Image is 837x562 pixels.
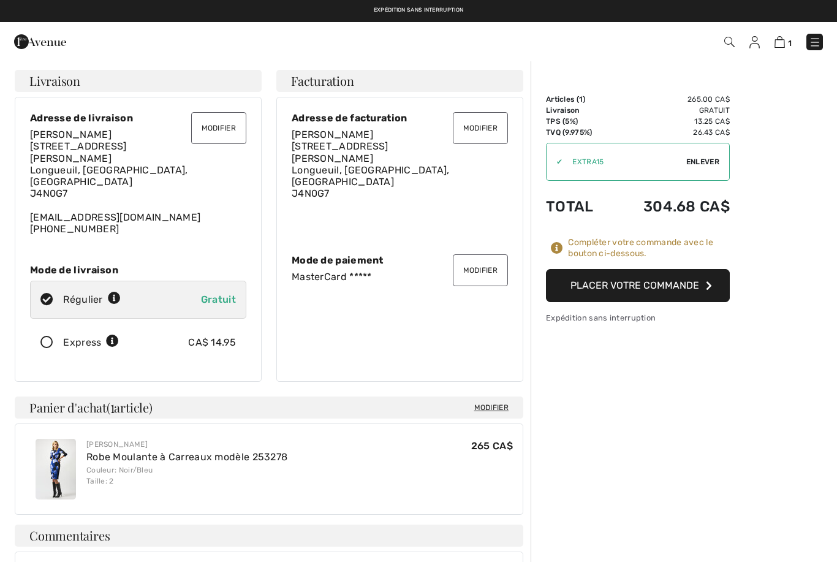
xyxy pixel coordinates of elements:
a: 1 [775,34,792,49]
div: Mode de livraison [30,264,246,276]
td: Articles ( ) [546,94,611,105]
span: 1 [788,39,792,48]
div: Régulier [63,292,121,307]
td: 265.00 CA$ [611,94,730,105]
span: 1 [579,95,583,104]
span: 265 CA$ [471,440,513,452]
button: Modifier [453,254,508,286]
img: 1ère Avenue [14,29,66,54]
td: 13.25 CA$ [611,116,730,127]
div: Adresse de facturation [292,112,508,124]
td: Total [546,186,611,227]
td: 304.68 CA$ [611,186,730,227]
img: Robe Moulante à Carreaux modèle 253278 [36,439,76,499]
div: ✔ [547,156,562,167]
h4: Panier d'achat [15,397,523,419]
span: [PERSON_NAME] [292,129,373,140]
td: Livraison [546,105,611,116]
div: Mode de paiement [292,254,508,266]
div: Adresse de livraison [30,112,246,124]
button: Modifier [453,112,508,144]
img: Menu [809,36,821,48]
td: TVQ (9.975%) [546,127,611,138]
div: Expédition sans interruption [546,312,730,324]
div: Couleur: Noir/Bleu Taille: 2 [86,465,287,487]
div: Compléter votre commande avec le bouton ci-dessous. [568,237,730,259]
span: Enlever [686,156,719,167]
td: Gratuit [611,105,730,116]
div: CA$ 14.95 [188,335,236,350]
span: 1 [110,398,115,414]
div: Express [63,335,119,350]
img: Recherche [724,37,735,47]
div: [PERSON_NAME] [86,439,287,450]
input: Code promo [562,143,686,180]
a: Robe Moulante à Carreaux modèle 253278 [86,451,287,463]
img: Panier d'achat [775,36,785,48]
span: Facturation [291,75,354,87]
span: Gratuit [201,294,236,305]
td: 26.43 CA$ [611,127,730,138]
a: 1ère Avenue [14,35,66,47]
span: [STREET_ADDRESS][PERSON_NAME] Longueuil, [GEOGRAPHIC_DATA], [GEOGRAPHIC_DATA] J4N0G7 [292,140,450,199]
span: ( article) [107,399,153,416]
div: [EMAIL_ADDRESS][DOMAIN_NAME] [30,129,246,235]
img: Mes infos [749,36,760,48]
span: [PERSON_NAME] [30,129,112,140]
span: [STREET_ADDRESS][PERSON_NAME] Longueuil, [GEOGRAPHIC_DATA], [GEOGRAPHIC_DATA] J4N0G7 [30,140,188,199]
button: Placer votre commande [546,269,730,302]
span: Livraison [29,75,80,87]
span: Modifier [474,401,509,414]
td: TPS (5%) [546,116,611,127]
a: [PHONE_NUMBER] [30,223,119,235]
h4: Commentaires [15,525,523,547]
button: Modifier [191,112,246,144]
